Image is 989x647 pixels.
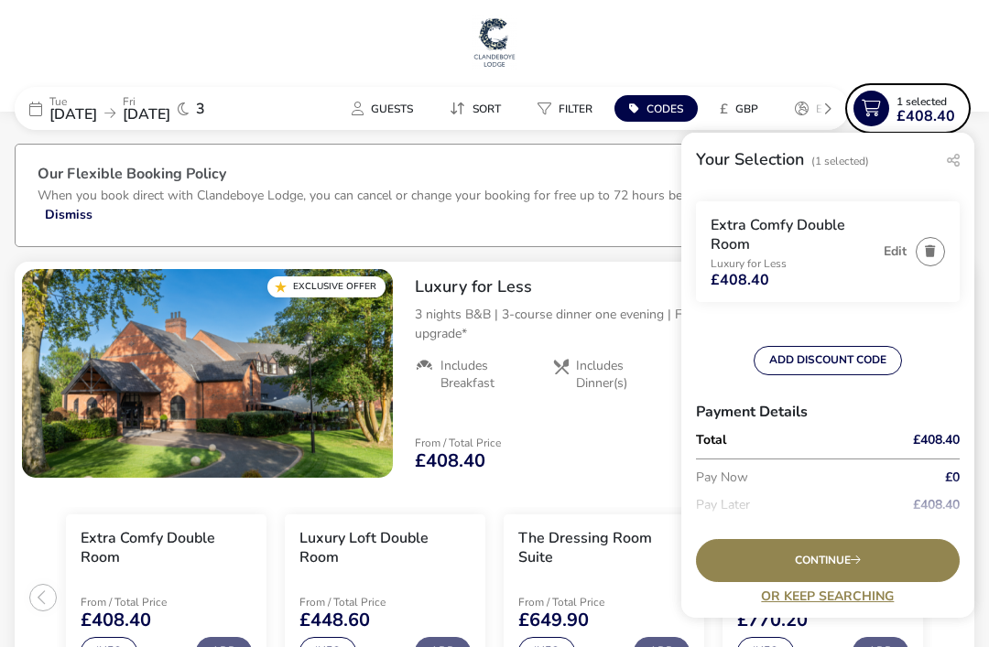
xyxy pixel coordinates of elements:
h3: Payment Details [696,390,960,434]
span: £408.40 [913,434,960,447]
span: £408.40 [81,611,151,630]
p: Luxury for Less [711,258,875,269]
a: Or Keep Searching [696,589,960,603]
h3: Luxury Loft Double Room [299,529,471,567]
span: £408.40 [711,273,769,287]
button: Guests [337,95,428,122]
button: en [780,95,845,122]
span: [DATE] [49,104,97,124]
span: £0 [945,471,960,484]
naf-pibe-menu-bar-item: Filter [523,95,614,122]
naf-pibe-menu-bar-item: en [780,95,853,122]
span: Guests [371,102,413,116]
p: 3 nights B&B | 3-course dinner one evening | Free bottle of wine | Complimentary room upgrade* [415,305,960,343]
naf-pibe-menu-bar-item: 1 Selected£408.40 [849,87,974,130]
p: From / Total Price [518,597,675,608]
span: £448.60 [299,611,370,630]
p: When you book direct with Clandeboye Lodge, you can cancel or change your booking for free up to ... [38,187,899,204]
button: Dismiss [45,205,92,224]
span: £649.90 [518,611,589,630]
span: 3 [196,102,205,116]
span: Codes [647,102,683,116]
div: Exclusive Offer [267,276,386,297]
h3: Extra Comfy Double Room [81,529,252,567]
naf-pibe-menu-bar-item: £GBP [705,95,780,122]
span: Filter [559,102,592,116]
h2: Your Selection [696,148,804,170]
div: Continue [696,539,960,582]
span: (1 Selected) [811,154,869,168]
p: Tue [49,96,97,107]
i: £ [720,100,728,118]
p: Pay Later [696,491,907,519]
button: Edit [884,244,907,258]
span: [DATE] [123,104,170,124]
span: Includes Dinner(s) [576,358,673,391]
naf-pibe-menu-bar-item: Guests [337,95,435,122]
span: GBP [735,102,758,116]
naf-pibe-menu-bar-item: Sort [435,95,523,122]
span: £408.40 [913,499,960,512]
span: £408.40 [415,452,485,470]
p: Fri [123,96,170,107]
span: Includes Breakfast [440,358,537,391]
h3: The Dressing Room Suite [518,529,690,567]
button: Filter [523,95,607,122]
h3: Extra Comfy Double Room [711,216,875,254]
swiper-slide: 1 / 1 [22,269,393,478]
span: 1 Selected [897,94,947,109]
div: Tue[DATE]Fri[DATE]3 [15,87,289,130]
span: £408.40 [897,109,955,124]
div: Luxury for Less3 nights B&B | 3-course dinner one evening | Free bottle of wine | Complimentary r... [400,262,974,423]
button: 1 Selected£408.40 [849,87,967,130]
span: Sort [473,102,501,116]
p: From / Total Price [415,437,501,448]
naf-pibe-menu-bar-item: Codes [614,95,705,122]
img: Main Website [472,15,517,70]
button: £GBP [705,95,773,122]
span: £770.20 [737,611,808,630]
h2: Luxury for Less [415,276,960,297]
span: Continue [795,555,861,566]
button: Codes [614,95,698,122]
p: From / Total Price [299,597,456,608]
button: Sort [435,95,516,122]
h3: Our Flexible Booking Policy [38,167,951,186]
button: ADD DISCOUNT CODE [754,346,902,375]
p: Total [696,434,907,447]
p: From / Total Price [81,597,237,608]
p: Pay Now [696,464,907,491]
